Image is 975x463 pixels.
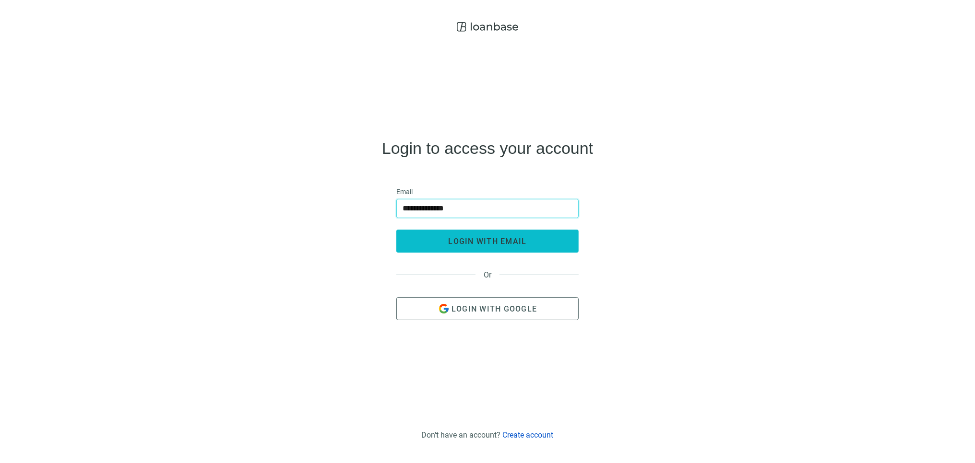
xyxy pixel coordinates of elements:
a: Create account [503,430,554,440]
h4: Login to access your account [382,140,593,156]
span: login with email [449,237,527,246]
span: Or [476,270,499,279]
button: login with email [396,230,579,253]
button: Login with Google [396,297,579,320]
span: Email [396,186,413,197]
div: Don't have an account? [422,430,554,440]
span: Login with Google [452,304,537,313]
